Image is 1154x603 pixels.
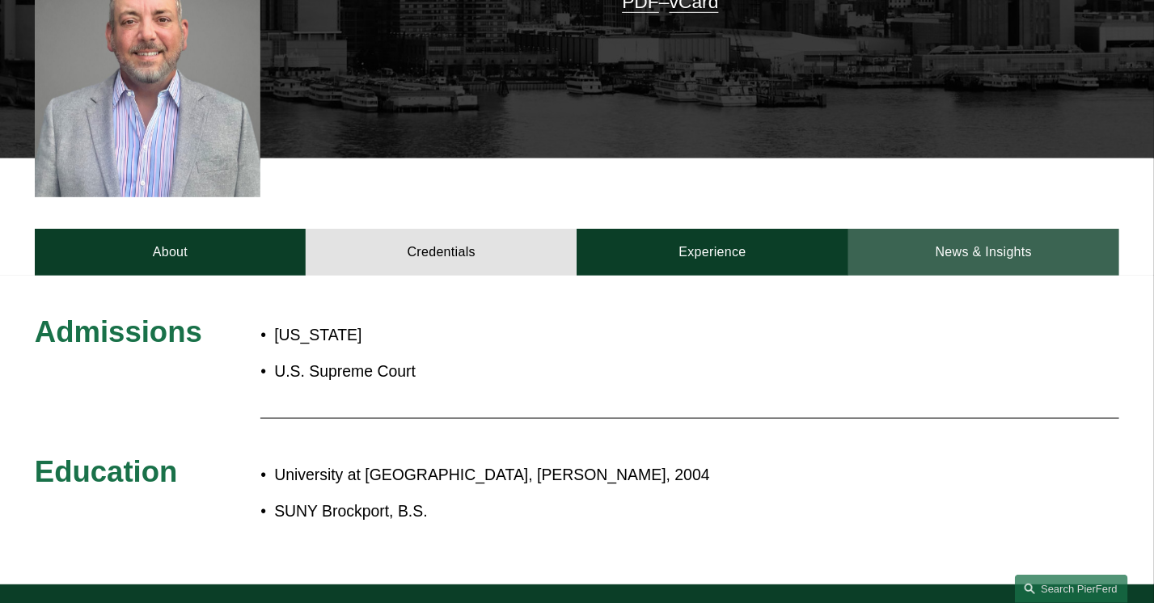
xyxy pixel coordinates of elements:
p: SUNY Brockport, B.S. [274,497,983,525]
a: Search this site [1015,575,1128,603]
p: U.S. Supreme Court [274,357,667,386]
span: Education [35,455,178,488]
a: Experience [577,229,848,276]
a: About [35,229,306,276]
a: News & Insights [848,229,1119,276]
a: Credentials [306,229,577,276]
span: Admissions [35,315,202,348]
p: [US_STATE] [274,321,667,349]
p: University at [GEOGRAPHIC_DATA], [PERSON_NAME], 2004 [274,461,983,489]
